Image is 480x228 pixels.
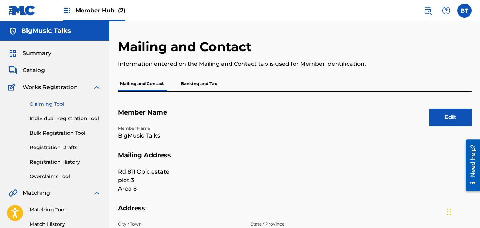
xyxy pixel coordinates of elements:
[30,221,101,228] a: Match History
[251,221,375,227] p: State / Province
[30,158,101,166] a: Registration History
[8,83,18,92] img: Works Registration
[118,185,242,193] p: Area 8
[460,137,480,194] iframe: Resource Center
[118,176,242,185] p: plot 3
[118,76,166,91] p: Mailing and Contact
[439,4,453,18] div: Help
[30,173,101,180] a: Overclaims Tool
[423,6,432,15] img: search
[429,109,472,126] button: Edit
[8,189,17,197] img: Matching
[30,115,101,122] a: Individual Registration Tool
[76,6,125,14] span: Member Hub
[23,66,45,75] span: Catalog
[30,100,101,108] a: Claiming Tool
[30,144,101,151] a: Registration Drafts
[421,4,435,18] a: Public Search
[118,131,242,140] p: BigMusic Talks
[442,6,450,15] img: help
[63,6,71,15] img: Top Rightsholders
[93,189,101,197] img: expand
[8,66,17,75] img: Catalog
[118,221,242,227] p: City / Town
[447,201,451,222] div: Drag
[23,83,78,92] span: Works Registration
[118,60,390,68] p: Information entered on the Mailing and Contact tab is used for Member identification.
[445,194,480,228] iframe: Chat Widget
[8,5,36,16] img: MLC Logo
[93,83,101,92] img: expand
[179,76,219,91] p: Banking and Tax
[118,168,242,176] p: Rd 811 Opic estate
[8,27,17,35] img: Accounts
[118,109,472,125] h5: Member Name
[8,66,45,75] a: CatalogCatalog
[23,49,51,58] span: Summary
[21,27,71,35] h5: BigMusic Talks
[457,4,472,18] div: User Menu
[30,129,101,137] a: Bulk Registration Tool
[23,189,50,197] span: Matching
[118,7,125,14] span: (2)
[118,125,242,131] p: Member Name
[30,206,101,214] a: Matching Tool
[118,151,472,168] h5: Mailing Address
[118,204,472,221] h5: Address
[8,49,51,58] a: SummarySummary
[8,49,17,58] img: Summary
[118,39,255,55] h2: Mailing and Contact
